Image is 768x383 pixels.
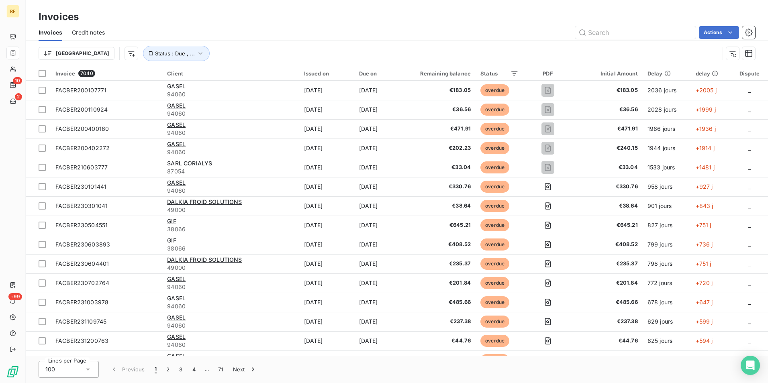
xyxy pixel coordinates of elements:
div: Issued on [304,70,349,77]
span: €44.76 [577,337,637,345]
span: €38.64 [577,202,637,210]
td: [DATE] [354,331,400,350]
span: +1999 j [696,106,716,113]
td: 629 jours [643,312,691,331]
span: 94060 [167,148,294,156]
span: €471.91 [405,125,471,133]
span: €183.05 [577,86,637,94]
span: €330.76 [405,183,471,191]
div: Open Intercom Messenger [741,356,760,375]
td: [DATE] [299,331,354,350]
button: Actions [699,26,739,39]
span: FACBER231200763 [55,337,108,344]
span: €237.38 [577,318,637,326]
td: 1533 jours [643,158,691,177]
span: GASEL [167,121,186,128]
span: GASEL [167,275,186,282]
button: 1 [150,361,161,378]
span: €408.52 [577,240,637,249]
span: +647 j [696,299,713,306]
span: +720 j [696,279,713,286]
td: [DATE] [299,235,354,254]
span: 49000 [167,206,294,214]
td: 799 jours [643,235,691,254]
span: 38066 [167,225,294,233]
button: 4 [188,361,200,378]
td: [DATE] [299,350,354,370]
span: _ [748,222,751,228]
td: [DATE] [354,273,400,293]
td: 622 jours [643,350,691,370]
td: [DATE] [354,254,400,273]
span: 94060 [167,187,294,195]
span: 7040 [78,70,95,77]
span: _ [748,241,751,248]
span: FACBER231109745 [55,318,106,325]
span: €235.37 [577,260,637,268]
span: _ [748,279,751,286]
span: +751 j [696,260,711,267]
td: [DATE] [354,312,400,331]
td: [DATE] [299,196,354,216]
span: €330.76 [577,183,637,191]
td: [DATE] [299,139,354,158]
input: Search [575,26,696,39]
span: 94060 [167,322,294,330]
span: €33.04 [577,163,637,171]
span: FACBER200400160 [55,125,109,132]
span: +594 j [696,337,713,344]
span: FACBER230604401 [55,260,109,267]
span: €645.21 [405,221,471,229]
span: GIF [167,218,176,224]
td: [DATE] [299,312,354,331]
span: +1936 j [696,125,716,132]
span: overdue [480,219,509,231]
span: _ [748,164,751,171]
span: +1914 j [696,145,715,151]
td: [DATE] [299,100,354,119]
td: 2028 jours [643,100,691,119]
span: GASEL [167,295,186,302]
div: Dispute [736,70,763,77]
span: overdue [480,258,509,270]
span: 49000 [167,264,294,272]
span: 94060 [167,283,294,291]
span: +843 j [696,202,713,209]
td: 827 jours [643,216,691,235]
span: GASEL [167,352,186,359]
span: GASEL [167,141,186,147]
span: overdue [480,238,509,251]
div: Initial Amount [577,70,637,77]
span: FACBER230603893 [55,241,110,248]
span: €44.76 [405,337,471,345]
span: FACBER210603777 [55,164,108,171]
button: 3 [174,361,187,378]
span: 100 [45,365,55,373]
td: [DATE] [354,119,400,139]
td: 1966 jours [643,119,691,139]
span: SARL CORIALYS [167,160,212,167]
td: 772 jours [643,273,691,293]
span: GASEL [167,314,186,321]
td: 2036 jours [643,81,691,100]
span: 94060 [167,90,294,98]
span: €201.84 [577,279,637,287]
td: [DATE] [299,273,354,293]
span: _ [748,260,751,267]
span: 2 [15,93,22,100]
span: 94060 [167,110,294,118]
div: delay [696,70,726,77]
span: GASEL [167,179,186,186]
td: [DATE] [354,139,400,158]
span: GASEL [167,83,186,90]
td: [DATE] [299,216,354,235]
span: €645.21 [577,221,637,229]
span: 38066 [167,244,294,253]
a: 2 [6,95,19,108]
span: overdue [480,316,509,328]
td: [DATE] [299,119,354,139]
span: 10 [13,77,22,84]
span: +1481 j [696,164,715,171]
td: [DATE] [299,177,354,196]
div: PDF [528,70,567,77]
